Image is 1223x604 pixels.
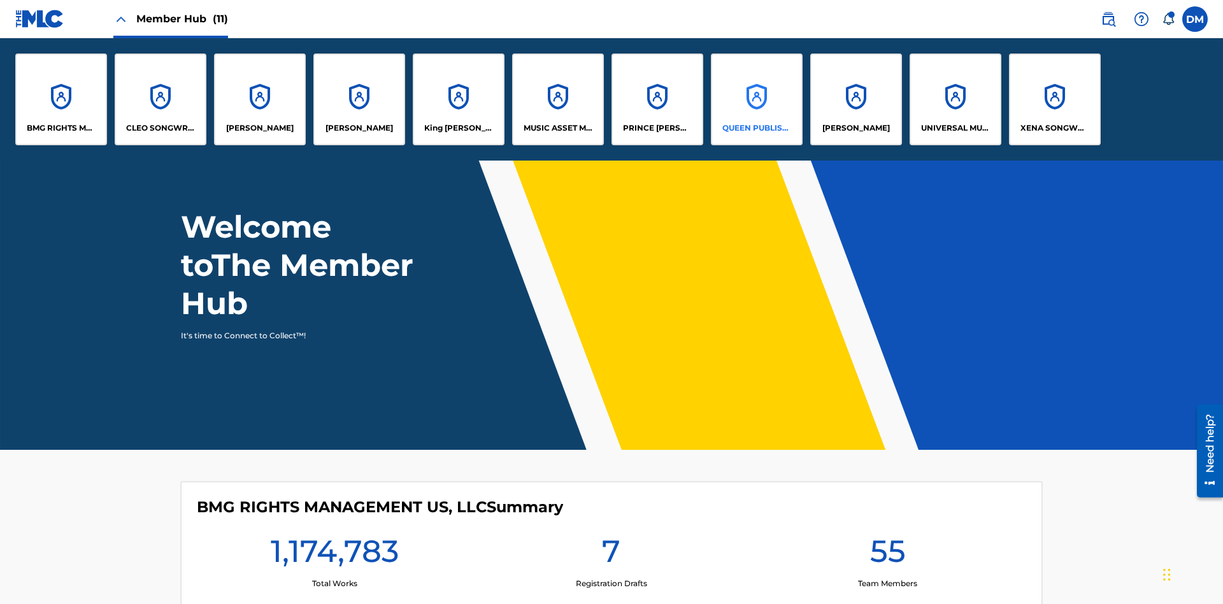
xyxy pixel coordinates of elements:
p: Total Works [312,578,357,589]
span: (11) [213,13,228,25]
a: Accounts[PERSON_NAME] [313,54,405,145]
a: AccountsBMG RIGHTS MANAGEMENT US, LLC [15,54,107,145]
a: AccountsCLEO SONGWRITER [115,54,206,145]
p: MUSIC ASSET MANAGEMENT (MAM) [524,122,593,134]
img: MLC Logo [15,10,64,28]
a: AccountsXENA SONGWRITER [1009,54,1101,145]
iframe: Chat Widget [1159,543,1223,604]
p: CLEO SONGWRITER [126,122,196,134]
div: Help [1129,6,1154,32]
p: EYAMA MCSINGER [325,122,393,134]
a: AccountsMUSIC ASSET MANAGEMENT (MAM) [512,54,604,145]
a: Public Search [1096,6,1121,32]
p: UNIVERSAL MUSIC PUB GROUP [921,122,991,134]
h1: 55 [870,532,906,578]
p: XENA SONGWRITER [1020,122,1090,134]
p: RONALD MCTESTERSON [822,122,890,134]
a: AccountsPRINCE [PERSON_NAME] [611,54,703,145]
img: search [1101,11,1116,27]
img: Close [113,11,129,27]
div: User Menu [1182,6,1208,32]
h4: BMG RIGHTS MANAGEMENT US, LLC [197,498,563,517]
p: King McTesterson [424,122,494,134]
p: QUEEN PUBLISHA [722,122,792,134]
h1: Welcome to The Member Hub [181,208,419,322]
iframe: Resource Center [1187,399,1223,504]
p: BMG RIGHTS MANAGEMENT US, LLC [27,122,96,134]
div: Drag [1163,556,1171,594]
p: PRINCE MCTESTERSON [623,122,692,134]
p: ELVIS COSTELLO [226,122,294,134]
a: Accounts[PERSON_NAME] [214,54,306,145]
span: Member Hub [136,11,228,26]
a: Accounts[PERSON_NAME] [810,54,902,145]
div: Notifications [1162,13,1175,25]
p: It's time to Connect to Collect™! [181,330,402,342]
img: help [1134,11,1149,27]
p: Team Members [858,578,917,589]
h1: 1,174,783 [271,532,399,578]
a: AccountsQUEEN PUBLISHA [711,54,803,145]
a: AccountsKing [PERSON_NAME] [413,54,504,145]
h1: 7 [602,532,620,578]
a: AccountsUNIVERSAL MUSIC PUB GROUP [910,54,1001,145]
p: Registration Drafts [576,578,647,589]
